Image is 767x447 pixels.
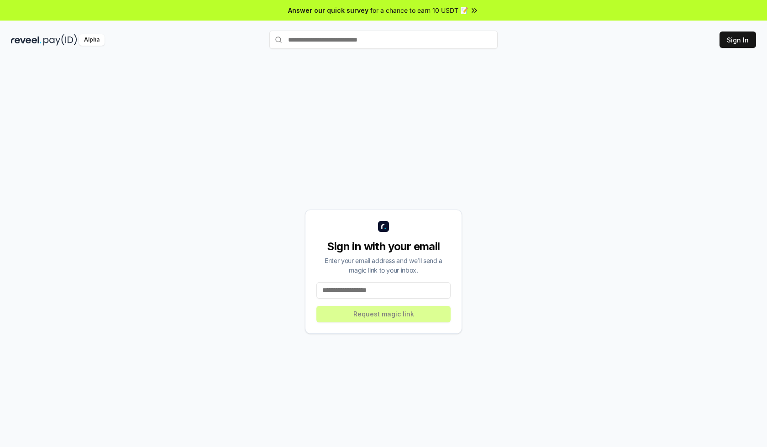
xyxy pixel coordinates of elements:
[316,239,451,254] div: Sign in with your email
[79,34,105,46] div: Alpha
[43,34,77,46] img: pay_id
[370,5,468,15] span: for a chance to earn 10 USDT 📝
[11,34,42,46] img: reveel_dark
[720,32,756,48] button: Sign In
[316,256,451,275] div: Enter your email address and we’ll send a magic link to your inbox.
[378,221,389,232] img: logo_small
[288,5,368,15] span: Answer our quick survey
